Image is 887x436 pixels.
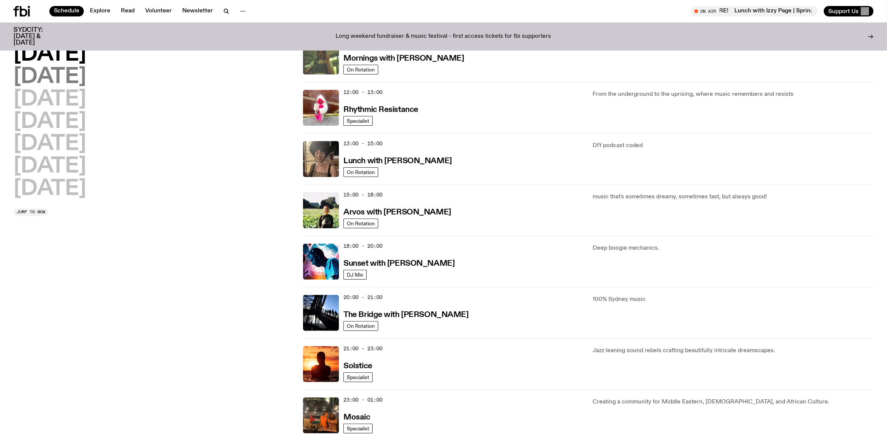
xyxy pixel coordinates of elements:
[13,67,86,88] button: [DATE]
[347,118,369,124] span: Specialist
[336,33,551,40] p: Long weekend fundraiser & music festival - first access tickets for fbi supporters
[343,191,382,198] span: 15:00 - 18:00
[343,55,464,62] h3: Mornings with [PERSON_NAME]
[343,362,372,370] h3: Solstice
[303,192,339,228] img: Bri is smiling and wearing a black t-shirt. She is standing in front of a lush, green field. Ther...
[593,90,874,99] p: From the underground to the uprising, where music remembers and resists
[343,208,451,216] h3: Arvos with [PERSON_NAME]
[178,6,217,16] a: Newsletter
[13,44,86,65] button: [DATE]
[343,156,452,165] a: Lunch with [PERSON_NAME]
[691,6,818,16] button: On AirLunch with Izzy Page | Spring Time is HERE!Lunch with Izzy Page | Spring Time is HERE!
[343,53,464,62] a: Mornings with [PERSON_NAME]
[593,244,874,253] p: Deep boogie mechanics.
[343,140,382,147] span: 13:00 - 15:00
[116,6,139,16] a: Read
[343,89,382,96] span: 12:00 - 13:00
[13,112,86,132] button: [DATE]
[343,106,418,114] h3: Rhythmic Resistance
[343,372,373,382] a: Specialist
[343,345,382,352] span: 21:00 - 23:00
[343,396,382,403] span: 23:00 - 01:00
[343,311,468,319] h3: The Bridge with [PERSON_NAME]
[593,346,874,355] p: Jazz leaning sound rebels crafting beautifully intricate dreamscapes.
[343,243,382,250] span: 18:00 - 20:00
[343,414,370,421] h3: Mosaic
[347,323,375,329] span: On Rotation
[593,397,874,406] p: Creating a community for Middle Eastern, [DEMOGRAPHIC_DATA], and African Culture.
[343,258,455,268] a: Sunset with [PERSON_NAME]
[343,157,452,165] h3: Lunch with [PERSON_NAME]
[16,210,45,214] span: Jump to now
[343,104,418,114] a: Rhythmic Resistance
[13,134,86,155] button: [DATE]
[141,6,176,16] a: Volunteer
[343,294,382,301] span: 20:00 - 21:00
[343,321,378,331] a: On Rotation
[303,244,339,280] img: Simon Caldwell stands side on, looking downwards. He has headphones on. Behind him is a brightly ...
[343,207,451,216] a: Arvos with [PERSON_NAME]
[343,65,378,74] a: On Rotation
[343,270,367,280] a: DJ Mix
[347,374,369,380] span: Specialist
[347,67,375,72] span: On Rotation
[343,424,373,433] a: Specialist
[343,219,378,228] a: On Rotation
[13,156,86,177] button: [DATE]
[13,208,48,216] button: Jump to now
[13,89,86,110] button: [DATE]
[343,260,455,268] h3: Sunset with [PERSON_NAME]
[303,346,339,382] img: A girl standing in the ocean as waist level, staring into the rise of the sun.
[343,116,373,126] a: Specialist
[343,310,468,319] a: The Bridge with [PERSON_NAME]
[303,90,339,126] img: Attu crouches on gravel in front of a brown wall. They are wearing a white fur coat with a hood, ...
[343,167,378,177] a: On Rotation
[13,27,61,46] h3: SYDCITY: [DATE] & [DATE]
[593,141,874,150] p: DIY podcast coded
[824,6,874,16] button: Support Us
[347,169,375,175] span: On Rotation
[593,192,874,201] p: music that's sometimes dreamy, sometimes fast, but always good!
[303,39,339,74] img: Jim Kretschmer in a really cute outfit with cute braids, standing on a train holding up a peace s...
[85,6,115,16] a: Explore
[303,295,339,331] img: People climb Sydney's Harbour Bridge
[347,426,369,431] span: Specialist
[347,220,375,226] span: On Rotation
[13,179,86,199] button: [DATE]
[343,412,370,421] a: Mosaic
[347,272,363,277] span: DJ Mix
[303,397,339,433] img: Tommy and Jono Playing at a fundraiser for Palestine
[343,361,372,370] a: Solstice
[828,8,859,15] span: Support Us
[593,295,874,304] p: 100% Sydney music
[49,6,84,16] a: Schedule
